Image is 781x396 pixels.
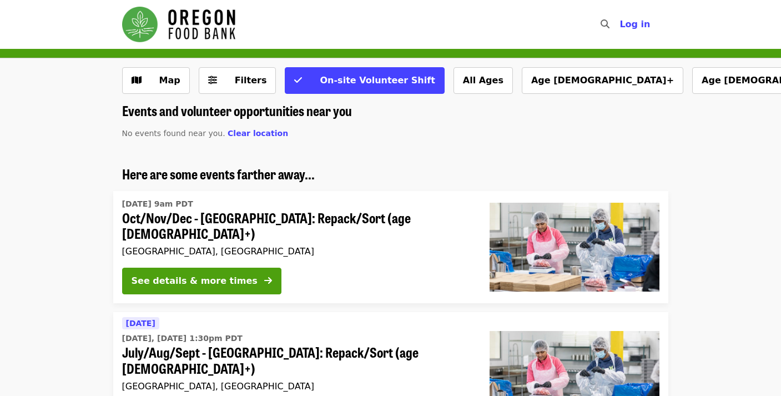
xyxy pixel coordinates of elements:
[159,75,180,86] span: Map
[611,13,659,36] button: Log in
[616,11,625,38] input: Search
[122,210,472,242] span: Oct/Nov/Dec - [GEOGRAPHIC_DATA]: Repack/Sort (age [DEMOGRAPHIC_DATA]+)
[235,75,267,86] span: Filters
[490,203,659,292] img: Oct/Nov/Dec - Beaverton: Repack/Sort (age 10+) organized by Oregon Food Bank
[122,129,225,138] span: No events found near you.
[522,67,683,94] button: Age [DEMOGRAPHIC_DATA]+
[132,75,142,86] i: map icon
[122,198,193,210] time: [DATE] 9am PDT
[285,67,444,94] button: On-site Volunteer Shift
[122,101,352,120] span: Events and volunteer opportunities near you
[264,275,272,286] i: arrow-right icon
[122,246,472,257] div: [GEOGRAPHIC_DATA], [GEOGRAPHIC_DATA]
[122,344,472,377] span: July/Aug/Sept - [GEOGRAPHIC_DATA]: Repack/Sort (age [DEMOGRAPHIC_DATA]+)
[122,333,243,344] time: [DATE], [DATE] 1:30pm PDT
[132,274,258,288] div: See details & more times
[454,67,513,94] button: All Ages
[113,191,668,304] a: See details for "Oct/Nov/Dec - Beaverton: Repack/Sort (age 10+)"
[619,19,650,29] span: Log in
[122,381,472,392] div: [GEOGRAPHIC_DATA], [GEOGRAPHIC_DATA]
[294,75,302,86] i: check icon
[320,75,435,86] span: On-site Volunteer Shift
[228,128,288,139] button: Clear location
[122,67,190,94] button: Show map view
[122,268,281,294] button: See details & more times
[208,75,217,86] i: sliders-h icon
[228,129,288,138] span: Clear location
[199,67,276,94] button: Filters (0 selected)
[126,319,155,328] span: [DATE]
[122,164,315,183] span: Here are some events farther away...
[122,7,235,42] img: Oregon Food Bank - Home
[601,19,609,29] i: search icon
